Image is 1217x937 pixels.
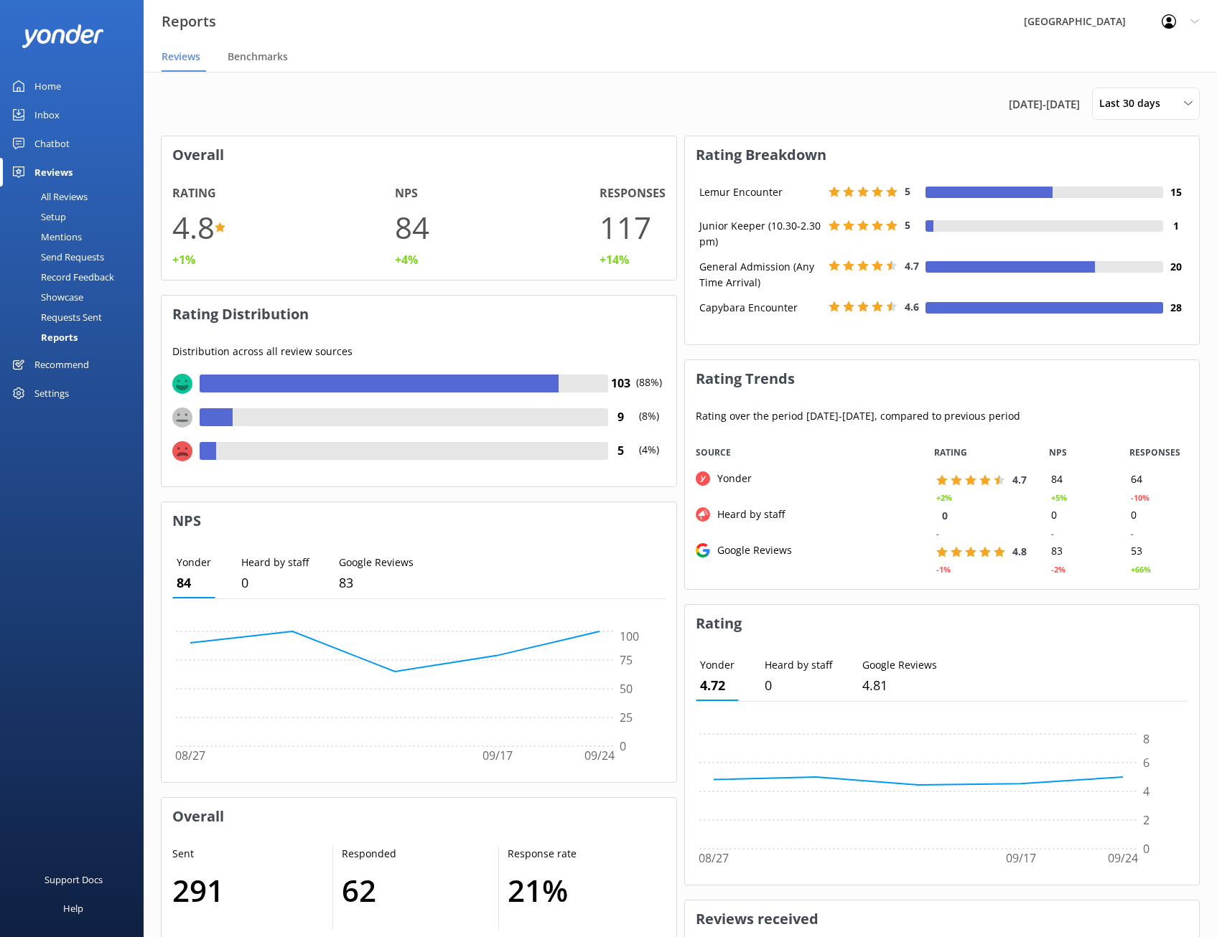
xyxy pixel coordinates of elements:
[9,207,144,227] a: Setup
[339,555,414,570] p: Google Reviews
[1051,563,1066,576] div: -2%
[608,375,633,393] h4: 103
[9,327,144,347] a: Reports
[1040,507,1120,524] div: 0
[395,203,429,251] h1: 84
[9,267,114,287] div: Record Feedback
[339,573,414,593] p: 83
[1049,446,1067,459] span: NPS
[1040,471,1120,489] div: 84
[1012,545,1027,558] span: 4.8
[395,184,418,203] h4: NPS
[34,129,70,158] div: Chatbot
[685,605,1200,642] h3: Rating
[936,491,952,504] div: +2%
[633,408,666,442] p: (8%)
[620,681,633,697] tspan: 50
[862,675,937,696] p: 5
[9,247,144,267] a: Send Requests
[696,408,1189,424] p: Rating over the period [DATE] - [DATE] , compared to previous period
[685,471,1200,578] div: grid
[1143,755,1150,771] tspan: 6
[620,710,633,725] tspan: 25
[172,251,195,270] div: +1%
[862,657,937,673] p: Google Reviews
[9,227,82,247] div: Mentions
[482,748,513,763] tspan: 09/17
[9,247,104,267] div: Send Requests
[905,259,919,273] span: 4.7
[172,203,215,251] h1: 4.8
[696,300,825,316] div: Capybara Encounter
[936,527,939,540] div: -
[1129,446,1180,459] span: RESPONSES
[508,866,651,914] h1: 21 %
[162,502,676,540] h3: NPS
[936,563,951,576] div: -1%
[608,442,633,461] h4: 5
[9,307,144,327] a: Requests Sent
[942,509,948,522] span: 0
[395,251,418,270] div: +4%
[172,866,318,914] h1: 291
[685,360,1200,397] h3: Rating Trends
[342,866,485,914] h1: 62
[1143,812,1150,828] tspan: 2
[172,184,216,203] h4: Rating
[696,446,731,459] span: Source
[608,408,633,427] h4: 9
[63,894,83,923] div: Help
[710,471,752,486] div: Yonder
[699,851,729,867] tspan: 08/27
[1163,218,1188,234] h4: 1
[172,344,666,359] p: Distribution across all review sources
[9,207,66,227] div: Setup
[765,657,832,673] p: Heard by staff
[633,442,666,476] p: (4%)
[1143,783,1150,799] tspan: 4
[905,184,910,198] span: 5
[696,218,825,250] div: Junior Keeper (10.30-2.30pm)
[45,865,103,894] div: Support Docs
[1051,527,1054,540] div: -
[162,296,676,333] h3: Rating Distribution
[1108,851,1138,867] tspan: 09/24
[1051,491,1067,504] div: +5%
[700,657,735,673] p: Yonder
[162,50,200,64] span: Reviews
[1143,841,1150,857] tspan: 0
[685,136,1200,174] h3: Rating Breakdown
[620,738,626,754] tspan: 0
[22,24,104,48] img: yonder-white-logo.png
[172,846,318,862] p: Sent
[175,748,205,763] tspan: 08/27
[765,675,832,696] p: 0
[1163,300,1188,316] h4: 28
[177,573,211,593] p: 84
[1099,95,1169,111] span: Last 30 days
[9,187,144,207] a: All Reviews
[696,259,825,291] div: General Admission (Any Time Arrival)
[34,158,73,187] div: Reviews
[1163,184,1188,200] h4: 15
[1120,542,1200,560] div: 53
[342,846,485,862] p: Responded
[508,846,651,862] p: Response rate
[934,446,967,459] span: RATING
[241,573,309,593] p: 0
[162,136,676,174] h3: Overall
[177,555,211,570] p: Yonder
[620,628,639,644] tspan: 100
[34,379,69,408] div: Settings
[600,184,666,203] h4: Responses
[34,72,61,100] div: Home
[1005,851,1035,867] tspan: 09/17
[9,267,144,287] a: Record Feedback
[162,798,676,835] h3: Overall
[9,307,102,327] div: Requests Sent
[1131,527,1134,540] div: -
[9,227,144,247] a: Mentions
[1009,95,1080,113] span: [DATE] - [DATE]
[228,50,288,64] span: Benchmarks
[1163,259,1188,275] h4: 20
